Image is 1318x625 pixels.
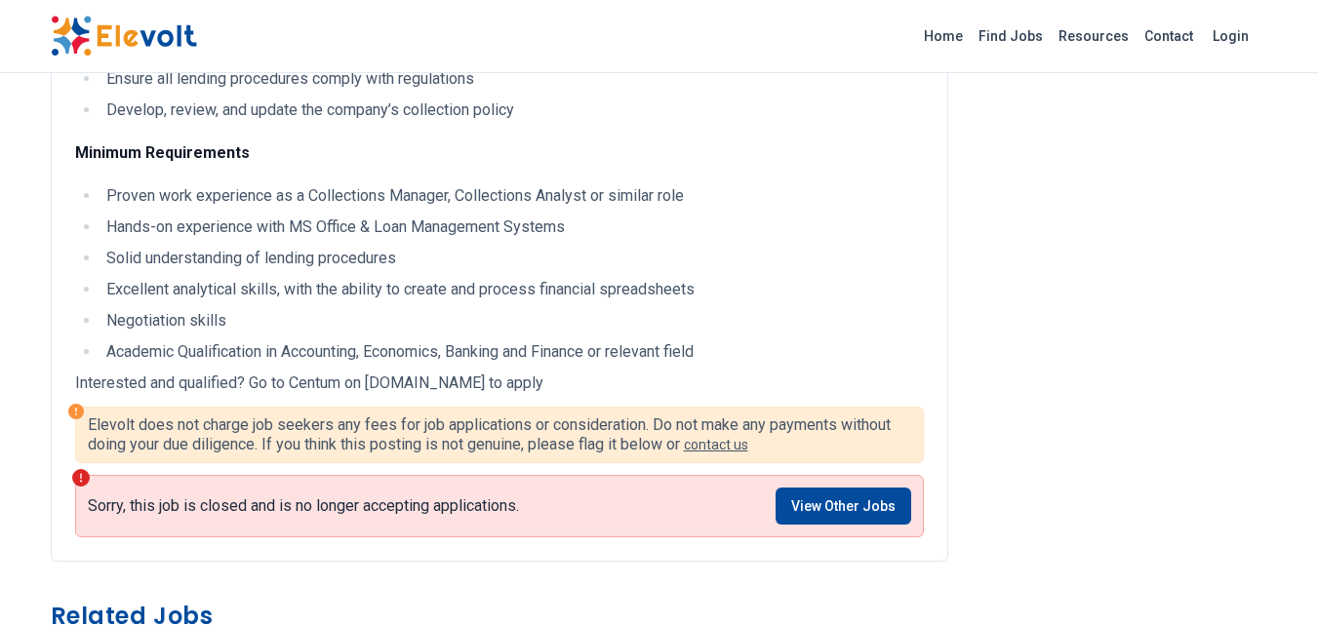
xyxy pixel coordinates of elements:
[1201,17,1260,56] a: Login
[1220,531,1318,625] iframe: Chat Widget
[100,340,924,364] li: Academic Qualification in Accounting, Economics, Banking and Finance or relevant field
[88,415,911,454] p: Elevolt does not charge job seekers any fees for job applications or consideration. Do not make a...
[100,278,924,301] li: Excellent analytical skills, with the ability to create and process financial spreadsheets
[1051,20,1137,52] a: Resources
[776,488,911,525] a: View Other Jobs
[100,67,924,91] li: Ensure all lending procedures comply with regulations
[88,496,519,516] p: Sorry, this job is closed and is no longer accepting applications.
[971,20,1051,52] a: Find Jobs
[100,309,924,332] li: Negotiation skills
[75,143,250,162] strong: Minimum Requirements
[1137,20,1201,52] a: Contact
[916,20,971,52] a: Home
[75,371,924,395] p: Interested and qualified? Go to Centum on [DOMAIN_NAME] to apply
[100,247,924,270] li: Solid understanding of lending procedures
[100,98,924,122] li: Develop, review, and update the company’s collection policy
[100,184,924,208] li: Proven work experience as a Collections Manager, Collections Analyst or similar role
[51,16,197,57] img: Elevolt
[684,437,748,452] a: contact us
[100,215,924,239] li: Hands-on experience with MS Office & Loan Management Systems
